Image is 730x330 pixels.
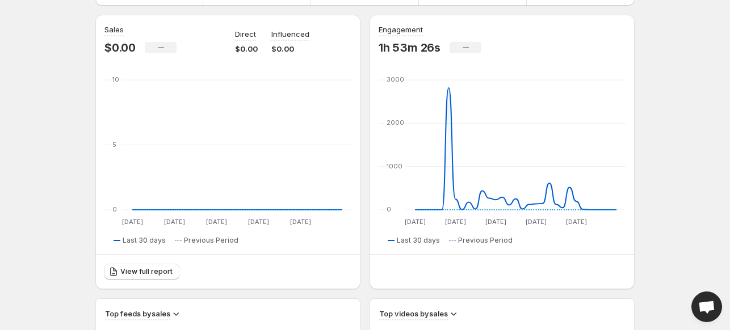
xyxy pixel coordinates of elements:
[379,308,448,319] h3: Top videos by sales
[235,28,256,40] p: Direct
[526,218,547,226] text: [DATE]
[271,28,309,40] p: Influenced
[445,218,466,226] text: [DATE]
[122,218,143,226] text: [DATE]
[485,218,506,226] text: [DATE]
[112,205,117,213] text: 0
[123,236,166,245] span: Last 30 days
[387,162,402,170] text: 1000
[387,205,391,213] text: 0
[387,75,404,83] text: 3000
[120,267,173,276] span: View full report
[405,218,426,226] text: [DATE]
[566,218,587,226] text: [DATE]
[248,218,269,226] text: [DATE]
[379,24,423,35] h3: Engagement
[397,236,440,245] span: Last 30 days
[112,75,119,83] text: 10
[105,308,170,319] h3: Top feeds by sales
[164,218,185,226] text: [DATE]
[104,41,136,54] p: $0.00
[206,218,227,226] text: [DATE]
[387,119,404,126] text: 2000
[235,43,258,54] p: $0.00
[691,291,722,322] a: Open chat
[184,236,238,245] span: Previous Period
[112,141,116,149] text: 5
[458,236,513,245] span: Previous Period
[379,41,440,54] p: 1h 53m 26s
[104,24,124,35] h3: Sales
[290,218,311,226] text: [DATE]
[104,264,179,280] a: View full report
[271,43,309,54] p: $0.00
